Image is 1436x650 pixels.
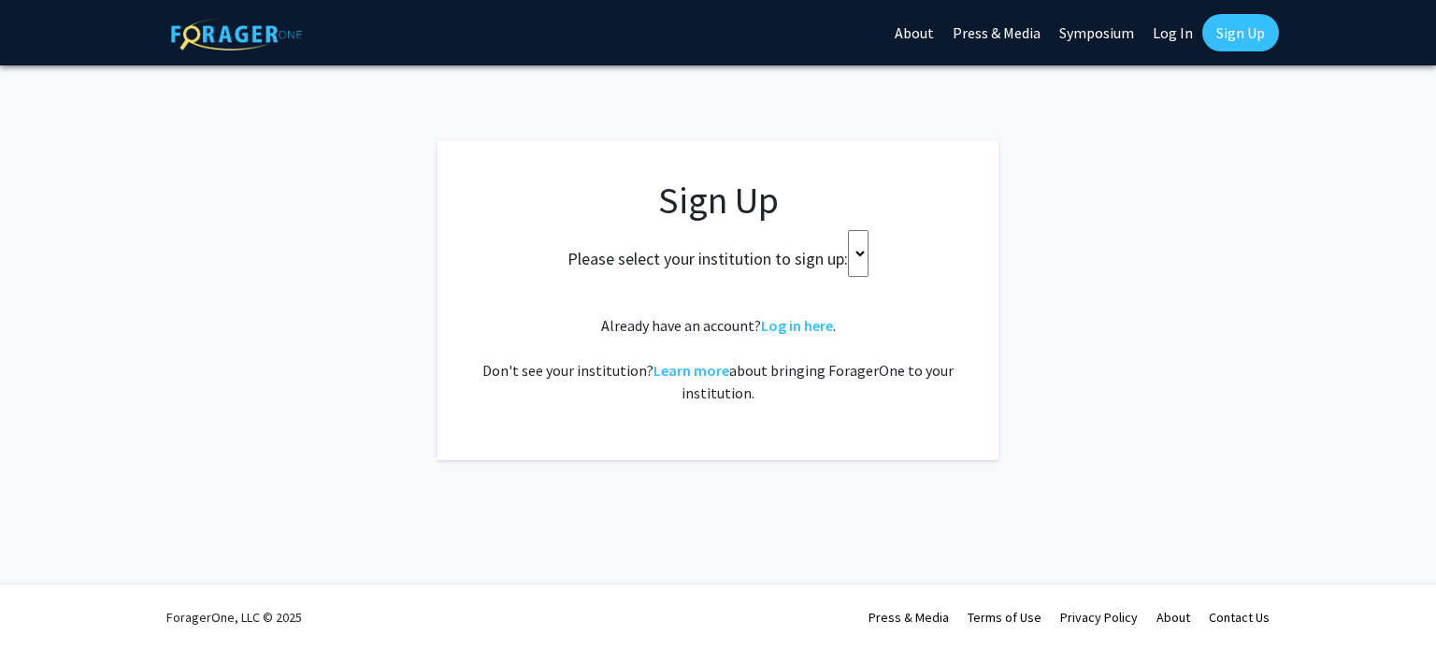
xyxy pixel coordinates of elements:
a: Log in here [761,316,833,335]
a: Privacy Policy [1060,609,1138,626]
div: ForagerOne, LLC © 2025 [166,585,302,650]
a: Learn more about bringing ForagerOne to your institution [653,361,729,380]
h2: Please select your institution to sign up: [567,249,848,269]
img: ForagerOne Logo [171,18,302,51]
div: Already have an account? . Don't see your institution? about bringing ForagerOne to your institut... [475,314,961,404]
a: About [1156,609,1190,626]
h1: Sign Up [475,178,961,223]
a: Terms of Use [968,609,1041,626]
a: Press & Media [869,609,949,626]
a: Sign Up [1202,14,1279,51]
a: Contact Us [1209,609,1270,626]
